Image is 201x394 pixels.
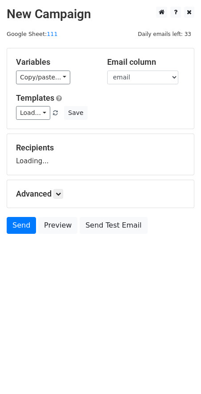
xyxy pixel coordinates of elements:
a: Preview [38,217,77,234]
h5: Advanced [16,189,185,199]
a: Send [7,217,36,234]
a: Daily emails left: 33 [135,31,194,37]
a: 111 [47,31,57,37]
a: Templates [16,93,54,102]
a: Copy/paste... [16,71,70,84]
span: Daily emails left: 33 [135,29,194,39]
a: Send Test Email [80,217,147,234]
h5: Email column [107,57,185,67]
h5: Variables [16,57,94,67]
div: Loading... [16,143,185,166]
h5: Recipients [16,143,185,153]
small: Google Sheet: [7,31,58,37]
h2: New Campaign [7,7,194,22]
a: Load... [16,106,50,120]
button: Save [64,106,87,120]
